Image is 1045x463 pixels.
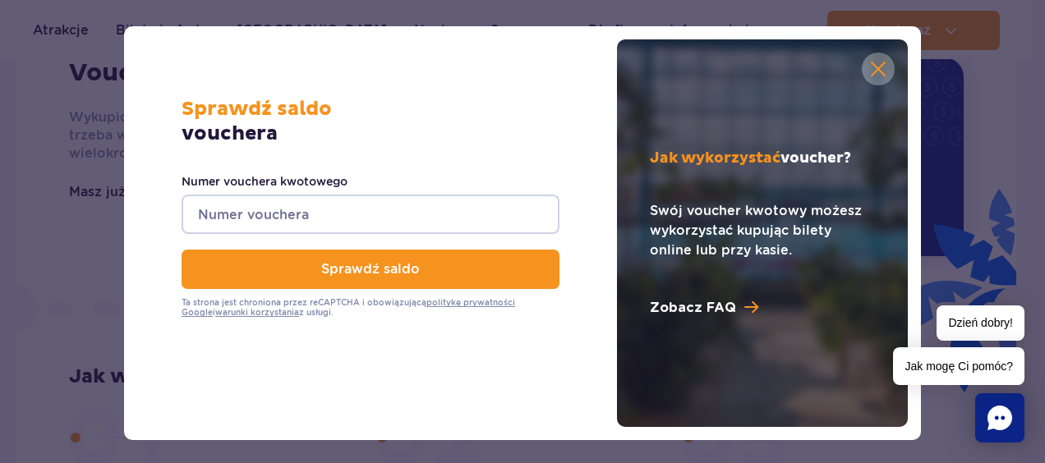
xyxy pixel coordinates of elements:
p: vouchera [182,97,559,146]
span: Dzień dobry! [937,305,1024,341]
div: Chat [975,393,1024,442]
a: warunki korzystania [215,307,299,317]
label: Numer vouchera kwotowego [182,172,559,190]
button: Sprawdź saldo [182,250,559,289]
p: Zobacz FAQ [650,298,736,318]
a: Zobacz FAQ [650,298,875,318]
div: Ta strona jest chroniona przez reCAPTCHA i obowiązującą i z usługi. [182,297,559,317]
span: Jak mogę Ci pomóc? [893,347,1024,385]
span: Sprawdź saldo [321,262,420,277]
p: voucher? [650,149,875,168]
span: Jak wykorzystać [650,149,780,167]
input: Numer vouchera [182,195,559,234]
span: Sprawdź saldo [182,97,559,121]
p: Swój voucher kwotowy możesz wykorzystać kupując bilety online lub przy kasie. [650,201,875,260]
a: politykę prywatności Google [182,297,515,317]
